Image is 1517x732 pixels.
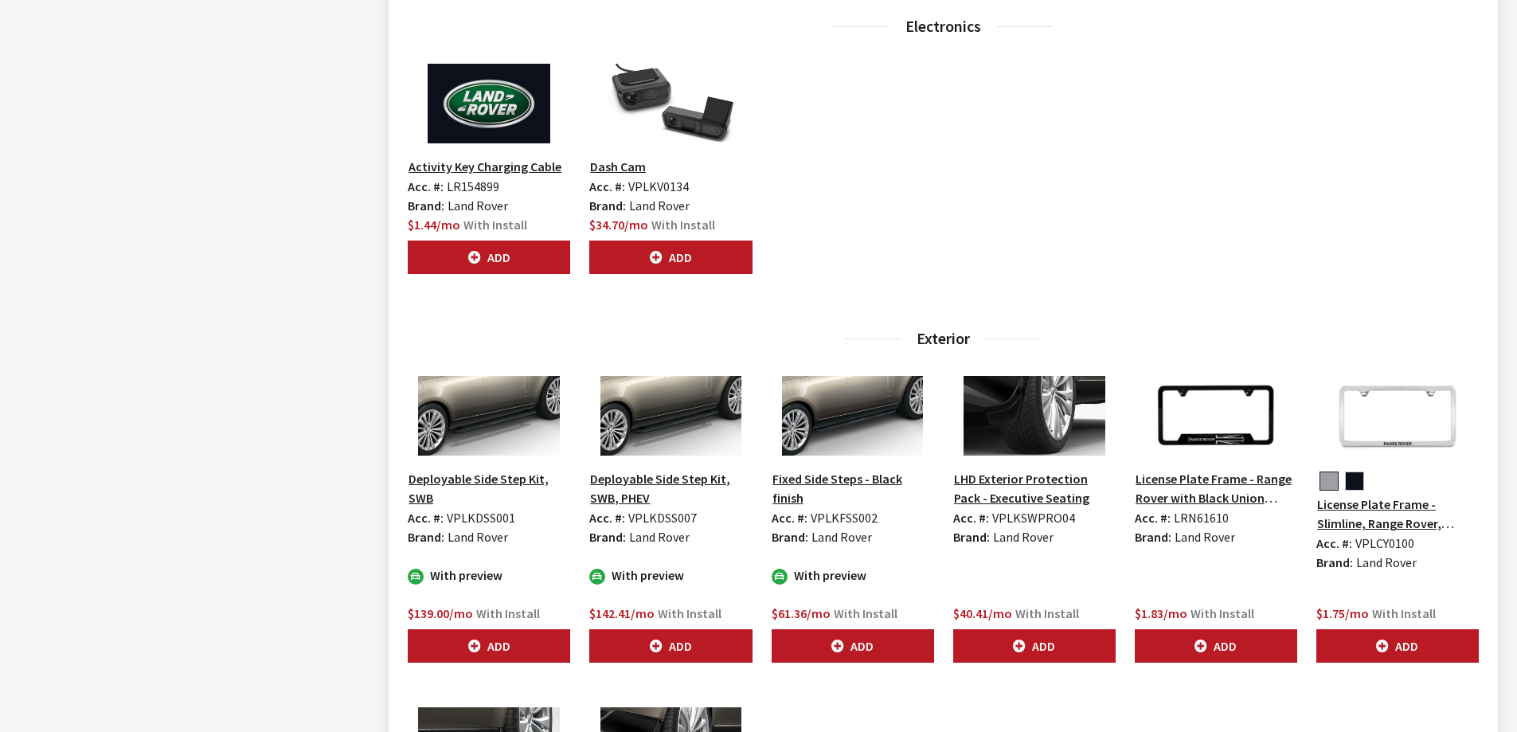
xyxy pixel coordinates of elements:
[476,605,540,621] span: With Install
[953,605,1012,621] span: $40.41/mo
[589,156,647,177] button: Dash Cam
[1135,605,1187,621] span: $1.83/mo
[1320,472,1339,491] button: Chrome
[589,217,648,233] span: $34.70/mo
[772,508,807,527] label: Acc. #:
[408,196,444,215] label: Brand:
[1316,534,1352,553] label: Acc. #:
[658,605,721,621] span: With Install
[408,177,444,196] label: Acc. #:
[628,510,697,526] span: VPLKDSS007
[1135,527,1171,546] label: Brand:
[589,508,625,527] label: Acc. #:
[772,527,808,546] label: Brand:
[1355,535,1414,551] span: VPLCY0100
[448,529,508,545] span: Land Rover
[651,217,715,233] span: With Install
[447,178,499,194] span: LR154899
[463,217,527,233] span: With Install
[953,527,990,546] label: Brand:
[447,510,515,526] span: VPLKDSS001
[772,376,934,456] img: Image for Fixed Side Steps - Black finish
[589,241,752,274] button: Add
[953,629,1116,663] button: Add
[408,468,570,508] button: Deployable Side Step Kit, SWB
[408,64,570,143] img: Image for Activity Key Charging Cable
[628,178,689,194] span: VPLKV0134
[589,605,655,621] span: $142.41/mo
[408,605,473,621] span: $139.00/mo
[772,468,934,508] button: Fixed Side Steps - Black finish
[992,510,1075,526] span: VPLKSWPRO04
[1175,529,1235,545] span: Land Rover
[448,198,508,213] span: Land Rover
[408,217,460,233] span: $1.44/mo
[408,527,444,546] label: Brand:
[1135,508,1171,527] label: Acc. #:
[589,64,752,143] img: Image for Dash Cam
[589,196,626,215] label: Brand:
[953,468,1116,508] button: LHD Exterior Protection Pack - Executive Seating
[629,198,690,213] span: Land Rover
[408,508,444,527] label: Acc. #:
[1345,472,1364,491] button: Black
[811,529,872,545] span: Land Rover
[589,566,752,585] div: With preview
[993,529,1054,545] span: Land Rover
[953,508,989,527] label: Acc. #:
[1372,605,1436,621] span: With Install
[589,527,626,546] label: Brand:
[811,510,878,526] span: VPLKFSS002
[1316,605,1369,621] span: $1.75/mo
[589,468,752,508] button: Deployable Side Step Kit, SWB, PHEV
[1316,376,1479,456] img: Image for License Plate Frame - Slimline, Range Rover, Polished finish
[834,605,897,621] span: With Install
[953,376,1116,456] img: Image for LHD Exterior Protection Pack - Executive Seating
[1356,554,1417,570] span: Land Rover
[408,376,570,456] img: Image for Deployable Side Step Kit, SWB
[1135,376,1297,456] img: Image for License Plate Frame - Range Rover with Black Union Jack, Matte Black finish
[1174,510,1229,526] span: LRN61610
[408,14,1479,38] h3: Electronics
[1316,553,1353,572] label: Brand:
[589,629,752,663] button: Add
[1135,468,1297,508] button: License Plate Frame - Range Rover with Black Union Jack, Matte Black finish
[408,241,570,274] button: Add
[408,629,570,663] button: Add
[772,566,934,585] div: With preview
[408,156,562,177] button: Activity Key Charging Cable
[1316,494,1479,534] button: License Plate Frame - Slimline, Range Rover, Polished finish
[589,376,752,456] img: Image for Deployable Side Step Kit, SWB, PHEV
[589,177,625,196] label: Acc. #:
[1015,605,1079,621] span: With Install
[629,529,690,545] span: Land Rover
[1135,629,1297,663] button: Add
[1316,629,1479,663] button: Add
[772,605,831,621] span: $61.36/mo
[408,327,1479,350] h3: Exterior
[772,629,934,663] button: Add
[1191,605,1254,621] span: With Install
[408,566,570,585] div: With preview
